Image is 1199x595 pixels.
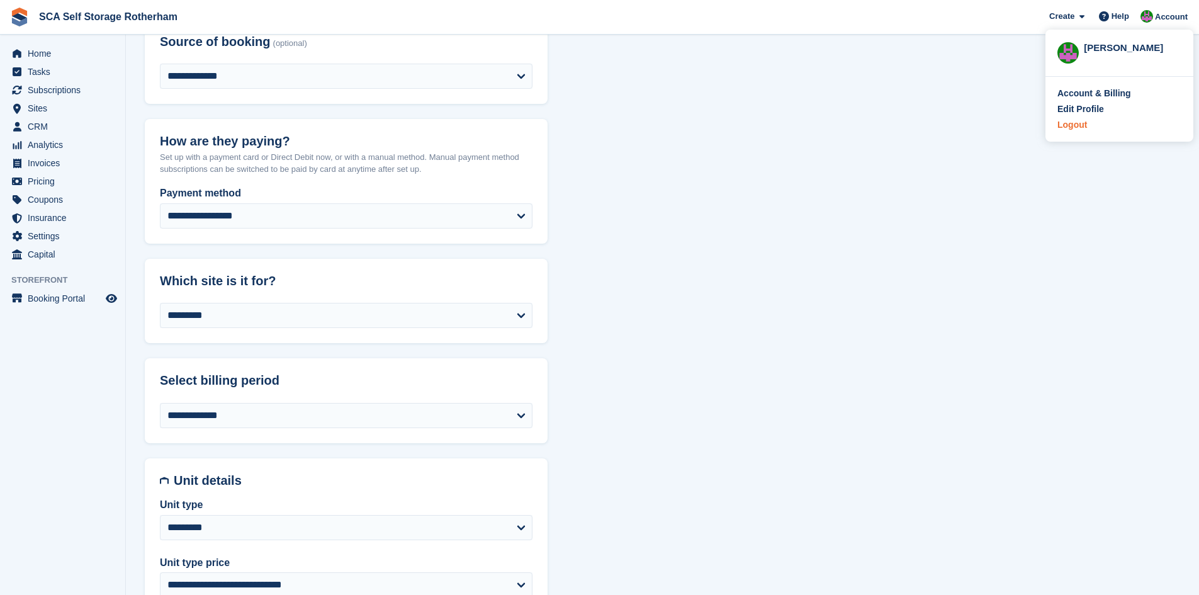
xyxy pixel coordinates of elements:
a: menu [6,290,119,307]
span: Sites [28,99,103,117]
a: SCA Self Storage Rotherham [34,6,183,27]
span: Tasks [28,63,103,81]
img: Sarah Race [1057,42,1079,64]
h2: Select billing period [160,373,532,388]
a: menu [6,45,119,62]
label: Unit type price [160,555,532,570]
span: (optional) [273,39,307,48]
span: Help [1112,10,1129,23]
span: Create [1049,10,1074,23]
span: Account [1155,11,1188,23]
h2: How are they paying? [160,134,532,149]
a: menu [6,191,119,208]
img: stora-icon-8386f47178a22dfd0bd8f6a31ec36ba5ce8667c1dd55bd0f319d3a0aa187defe.svg [10,8,29,26]
a: menu [6,99,119,117]
span: CRM [28,118,103,135]
a: menu [6,173,119,190]
span: Invoices [28,154,103,172]
span: Settings [28,227,103,245]
a: menu [6,136,119,154]
a: Account & Billing [1057,87,1181,100]
span: Analytics [28,136,103,154]
a: menu [6,118,119,135]
span: Source of booking [160,35,271,49]
label: Unit type [160,497,532,513]
a: menu [6,209,119,227]
span: Subscriptions [28,81,103,99]
div: Edit Profile [1057,103,1104,116]
a: menu [6,81,119,99]
div: Logout [1057,118,1087,132]
p: Set up with a payment card or Direct Debit now, or with a manual method. Manual payment method su... [160,151,532,176]
span: Insurance [28,209,103,227]
span: Booking Portal [28,290,103,307]
span: Coupons [28,191,103,208]
a: menu [6,227,119,245]
a: menu [6,246,119,263]
span: Pricing [28,173,103,190]
a: Edit Profile [1057,103,1181,116]
h2: Unit details [174,473,532,488]
span: Home [28,45,103,62]
div: Account & Billing [1057,87,1131,100]
a: Preview store [104,291,119,306]
span: Storefront [11,274,125,286]
div: [PERSON_NAME] [1084,41,1181,52]
h2: Which site is it for? [160,274,532,288]
a: Logout [1057,118,1181,132]
a: menu [6,154,119,172]
span: Capital [28,246,103,263]
label: Payment method [160,186,532,201]
img: Sarah Race [1140,10,1153,23]
a: menu [6,63,119,81]
img: unit-details-icon-595b0c5c156355b767ba7b61e002efae458ec76ed5ec05730b8e856ff9ea34a9.svg [160,473,169,488]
